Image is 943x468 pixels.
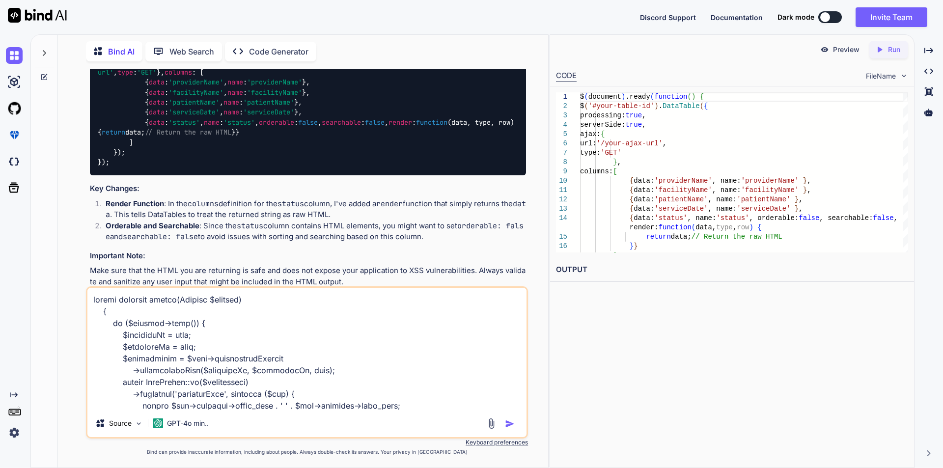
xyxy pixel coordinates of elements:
[625,121,642,129] span: true
[168,88,223,97] span: 'facilityName'
[556,214,567,223] div: 14
[167,418,209,428] p: GPT-4o min..
[135,419,143,428] img: Pick Models
[640,12,696,23] button: Discord Support
[137,68,157,77] span: 'GET'
[556,158,567,167] div: 8
[149,78,165,87] span: data
[6,127,23,143] img: premium
[169,46,214,57] p: Web Search
[580,149,601,157] span: type:
[588,102,654,110] span: '#your-table-id'
[6,424,23,441] img: settings
[634,242,638,250] span: }
[580,121,625,129] span: serverSide:
[692,223,695,231] span: (
[625,93,650,101] span: .ready
[663,102,700,110] span: DataTable
[866,71,896,81] span: FileName
[451,118,510,127] span: data, type, row
[692,233,782,241] span: // Return the raw HTML
[749,223,753,231] span: )
[90,183,526,194] h3: Key Changes:
[505,419,515,429] img: icon
[856,7,927,27] button: Invite Team
[799,214,819,222] span: false
[737,195,790,203] span: 'patientName'
[106,198,526,220] p: : In the definition for the column, I've added a function that simply returns the . This tells Da...
[376,199,403,209] code: render
[737,205,790,213] span: 'serviceDate'
[6,47,23,64] img: chat
[613,158,617,166] span: }
[687,214,716,222] span: , name:
[556,70,577,82] div: CODE
[634,205,654,213] span: data:
[646,233,670,241] span: return
[900,72,908,80] img: chevron down
[556,148,567,158] div: 7
[87,288,527,410] textarea: loremi dolorsit ametco(Adipisc $elitsed) { do ($eiusmod->temp()) { $incididuNt = utla; $etdoloreM...
[807,177,811,185] span: ,
[168,108,220,117] span: 'serviceDate'
[123,232,198,242] code: searchable: false
[629,223,658,231] span: render:
[277,199,304,209] code: status
[556,242,567,251] div: 16
[757,223,761,231] span: {
[708,195,737,203] span: , name:
[687,93,691,101] span: (
[243,98,294,107] span: 'patientName'
[556,232,567,242] div: 15
[98,47,518,167] code: $( ). ( ( ) { $( ). ({ : , : , : { : , : }, : [ { : , : }, { : , : }, { : , : }, { : , : }, { : ,...
[654,205,708,213] span: 'serviceDate'
[223,108,239,117] span: name
[737,223,749,231] span: row
[708,205,737,213] span: , name:
[803,177,806,185] span: }
[584,93,588,101] span: (
[365,118,385,127] span: false
[777,12,814,22] span: Dark mode
[670,233,691,241] span: data;
[149,118,165,127] span: data
[556,130,567,139] div: 5
[596,139,662,147] span: '/your-ajax-url'
[893,214,897,222] span: ,
[6,100,23,117] img: githubLight
[820,45,829,54] img: preview
[556,176,567,186] div: 10
[658,223,691,231] span: function
[168,118,200,127] span: 'status'
[625,111,642,119] span: true
[658,102,662,110] span: .
[153,418,163,428] img: GPT-4o mini
[803,186,806,194] span: }
[799,205,803,213] span: ,
[86,439,528,446] p: Keyboard preferences
[629,205,633,213] span: {
[699,93,703,101] span: {
[223,98,239,107] span: name
[833,45,860,55] p: Preview
[556,251,567,260] div: 17
[629,195,633,203] span: {
[106,221,199,230] strong: Orderable and Searchable
[204,118,220,127] span: name
[654,93,687,101] span: function
[819,214,873,222] span: , searchable:
[888,45,900,55] p: Run
[711,12,763,23] button: Documentation
[102,128,125,137] span: return
[556,139,567,148] div: 6
[556,195,567,204] div: 12
[550,258,914,281] h2: OUTPUT
[621,93,625,101] span: )
[654,102,658,110] span: )
[188,199,219,209] code: columns
[663,139,666,147] span: ,
[86,448,528,456] p: Bind can provide inaccurate information, including about people. Always double-check its answers....
[6,74,23,90] img: ai-studio
[699,102,703,110] span: (
[704,102,708,110] span: {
